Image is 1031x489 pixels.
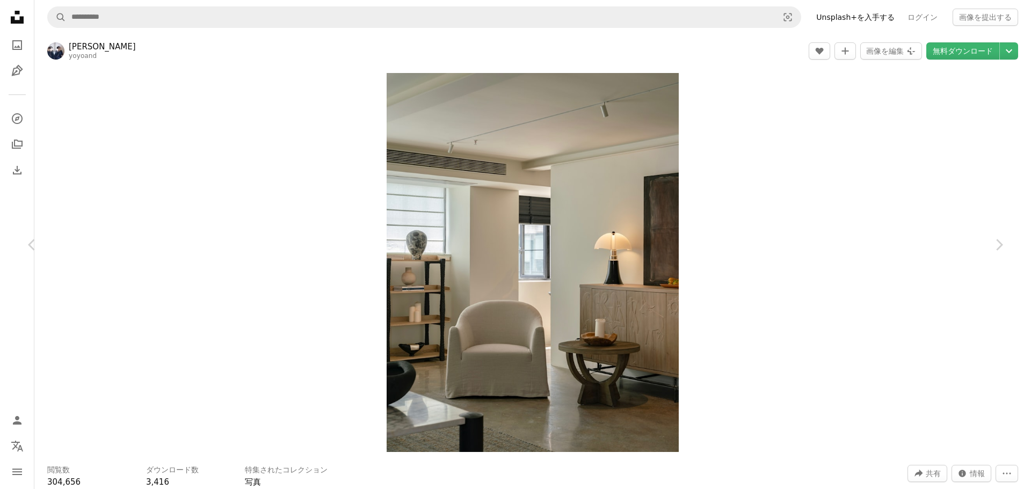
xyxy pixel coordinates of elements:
[387,73,679,452] img: 家具とテーブルでいっぱいのリビングルーム
[146,465,199,476] h3: ダウンロード数
[953,9,1018,26] button: 画像を提出する
[996,465,1018,482] button: その他のアクション
[245,477,261,487] a: 写真
[1000,42,1018,60] button: ダウンロードサイズを選択してください
[860,42,922,60] button: 画像を編集
[69,52,97,60] a: yoyoand
[146,477,169,487] span: 3,416
[245,465,328,476] h3: 特集されたコレクション
[834,42,856,60] button: コレクションに追加する
[970,465,985,481] span: 情報
[69,41,136,52] a: [PERSON_NAME]
[6,159,28,181] a: ダウンロード履歴
[48,7,66,27] button: Unsplashで検索する
[810,9,901,26] a: Unsplash+を入手する
[47,465,70,476] h3: 閲覧数
[926,465,941,481] span: 共有
[387,73,679,452] button: この画像でズームインする
[907,465,947,482] button: このビジュアルを共有する
[6,108,28,129] a: 探す
[6,34,28,56] a: 写真
[967,193,1031,296] a: 次へ
[901,9,944,26] a: ログイン
[6,60,28,82] a: イラスト
[926,42,999,60] a: 無料ダウンロード
[809,42,830,60] button: いいね！
[775,7,801,27] button: ビジュアル検索
[6,134,28,155] a: コレクション
[47,477,81,487] span: 304,656
[47,42,64,60] img: Zhao Yangyangのプロフィールを見る
[6,435,28,457] button: 言語
[47,6,801,28] form: サイト内でビジュアルを探す
[6,410,28,431] a: ログイン / 登録する
[6,461,28,483] button: メニュー
[952,465,991,482] button: この画像に関する統計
